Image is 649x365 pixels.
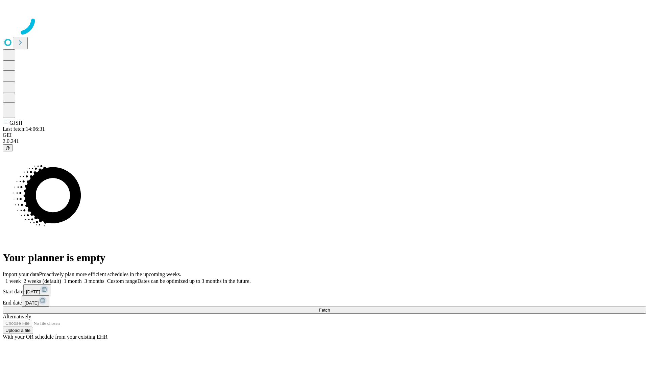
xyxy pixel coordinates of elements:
[3,307,646,314] button: Fetch
[5,278,21,284] span: 1 week
[24,278,61,284] span: 2 weeks (default)
[3,334,107,340] span: With your OR schedule from your existing EHR
[319,308,330,313] span: Fetch
[64,278,82,284] span: 1 month
[137,278,250,284] span: Dates can be optimized up to 3 months in the future.
[3,327,33,334] button: Upload a file
[23,284,51,295] button: [DATE]
[3,314,31,319] span: Alternatively
[26,289,40,294] span: [DATE]
[3,295,646,307] div: End date
[24,300,39,306] span: [DATE]
[39,271,181,277] span: Proactively plan more efficient schedules in the upcoming weeks.
[107,278,137,284] span: Custom range
[22,295,49,307] button: [DATE]
[3,271,39,277] span: Import your data
[5,145,10,150] span: @
[3,144,13,151] button: @
[3,126,45,132] span: Last fetch: 14:06:31
[3,284,646,295] div: Start date
[3,138,646,144] div: 2.0.241
[85,278,104,284] span: 3 months
[3,132,646,138] div: GEI
[3,251,646,264] h1: Your planner is empty
[9,120,22,126] span: GJSH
